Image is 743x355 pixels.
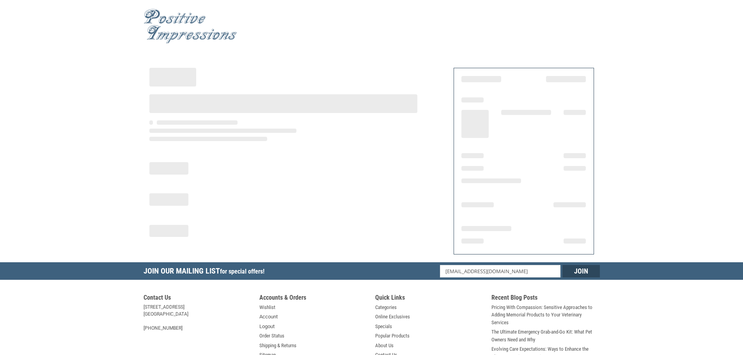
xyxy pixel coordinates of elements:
[440,265,560,277] input: Email
[144,9,237,44] img: Positive Impressions
[562,265,600,277] input: Join
[259,304,275,311] a: Wishlist
[259,313,278,321] a: Account
[259,323,275,330] a: Logout
[144,294,252,304] h5: Contact Us
[375,332,410,340] a: Popular Products
[144,262,268,282] h5: Join Our Mailing List
[491,304,600,327] a: Pricing With Compassion: Sensitive Approaches to Adding Memorial Products to Your Veterinary Serv...
[259,342,296,350] a: Shipping & Returns
[259,332,284,340] a: Order Status
[220,268,264,275] span: for special offers!
[375,294,484,304] h5: Quick Links
[375,342,394,350] a: About Us
[375,304,397,311] a: Categories
[144,304,252,332] address: [STREET_ADDRESS] [GEOGRAPHIC_DATA] [PHONE_NUMBER]
[259,294,368,304] h5: Accounts & Orders
[375,313,410,321] a: Online Exclusives
[375,323,392,330] a: Specials
[491,328,600,343] a: The Ultimate Emergency Grab-and-Go Kit: What Pet Owners Need and Why
[491,294,600,304] h5: Recent Blog Posts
